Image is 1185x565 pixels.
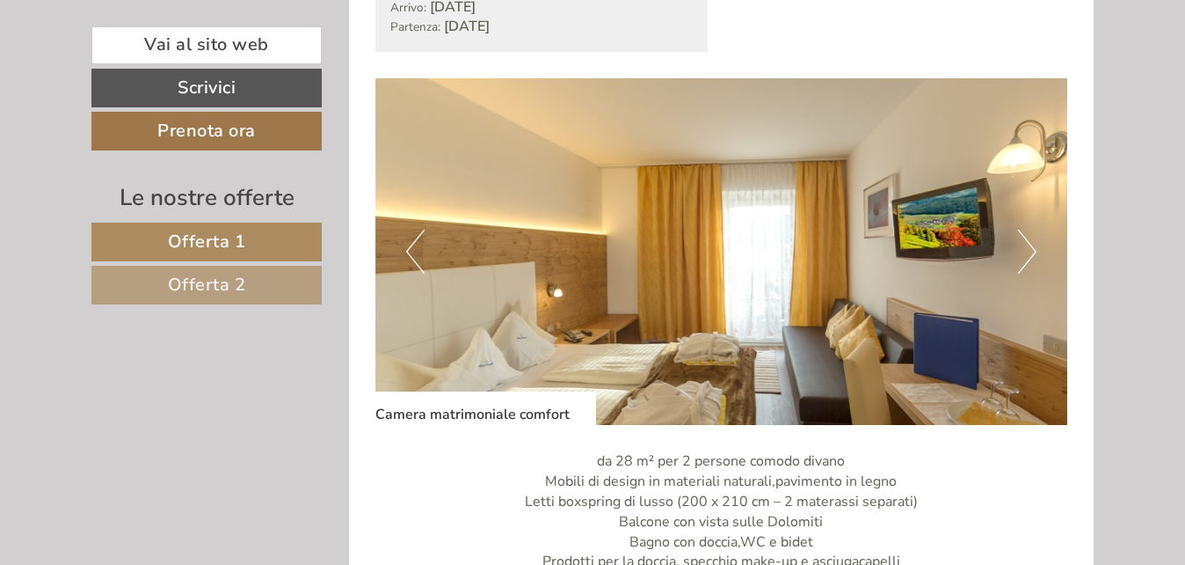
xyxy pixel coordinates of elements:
[390,18,440,35] small: Partenza:
[444,17,490,36] b: [DATE]
[26,85,266,98] small: 15:07
[406,230,425,274] button: Previous
[1018,230,1036,274] button: Next
[168,230,246,253] span: Offerta 1
[375,78,1068,425] img: image
[13,48,275,101] div: Buon giorno, come possiamo aiutarla?
[91,181,322,214] div: Le nostre offerte
[91,112,322,150] a: Prenota ora
[310,13,382,43] div: lunedì
[375,392,596,425] div: Camera matrimoniale comfort
[91,69,322,107] a: Scrivici
[168,273,246,297] span: Offerta 2
[26,51,266,65] div: Hotel Kristall
[91,26,322,64] a: Vai al sito web
[599,456,694,495] button: Invia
